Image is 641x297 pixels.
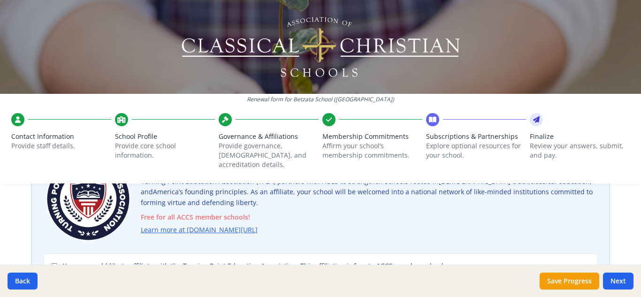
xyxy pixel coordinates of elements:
[11,132,111,141] span: Contact Information
[11,141,111,151] p: Provide staff details.
[141,176,598,236] p: Turning Point Education Association (TPEA) partners with ACCS to strengthen schools rooted in , ,...
[43,154,133,244] img: Turning Point Education Association Logo
[603,273,633,289] button: Next
[115,141,215,160] p: Provide core school information.
[322,132,422,141] span: Membership Commitments
[322,141,422,160] p: Affirm your school’s membership commitments.
[530,132,630,141] span: Finalize
[180,14,461,80] img: Logo
[426,141,526,160] p: Explore optional resources for your school.
[63,261,449,271] span: Yes, we would like to affiliate with the Turning Point Education Association. This affiliation is...
[8,273,38,289] button: Back
[115,132,215,141] span: School Profile
[153,187,247,196] span: America’s founding principles
[540,273,599,289] button: Save Progress
[141,212,598,223] span: Free for all ACCS member schools!
[530,141,630,160] p: Review your answers, submit, and pay.
[219,132,319,141] span: Governance & Affiliations
[219,141,319,169] p: Provide governance, [DEMOGRAPHIC_DATA], and accreditation details.
[51,263,57,269] input: Yes, we would like to affiliate with the Turning Point Education Association. This affiliation is...
[141,225,258,236] a: Learn more at [DOMAIN_NAME][URL]
[426,132,526,141] span: Subscriptions & Partnerships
